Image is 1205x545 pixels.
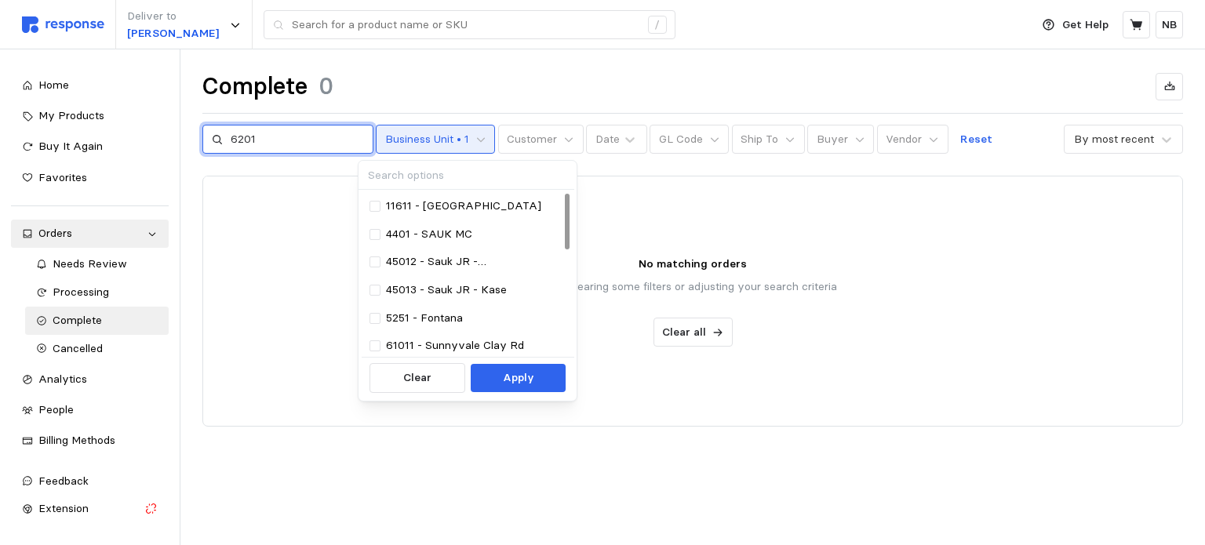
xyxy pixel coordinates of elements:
p: Reset [960,131,992,148]
p: 61011 - Sunnyvale Clay Rd [386,337,524,354]
a: Buy It Again [11,133,169,161]
h1: Complete [202,71,308,102]
p: 45013 - Sauk JR - Kase [386,282,507,299]
button: Extension [11,495,169,523]
p: [PERSON_NAME] [127,25,219,42]
a: Favorites [11,164,169,192]
p: 45012 - Sauk JR - [PERSON_NAME] [386,253,563,271]
a: Analytics [11,365,169,394]
a: Orders [11,220,169,248]
span: Complete [53,313,102,327]
p: Clear all [662,324,706,341]
span: Analytics [38,372,87,386]
button: Vendor [877,125,948,154]
p: Business Unit • 1 [385,131,469,148]
p: 11611 - [GEOGRAPHIC_DATA] [386,198,541,215]
button: Buyer [807,125,874,154]
span: My Products [38,108,104,122]
a: Complete [25,307,169,335]
span: People [38,402,74,416]
span: Processing [53,285,109,299]
a: Processing [25,278,169,307]
input: Search options [359,161,574,190]
button: Clear all [653,318,733,347]
a: Needs Review [25,250,169,278]
button: Reset [951,125,1001,154]
p: GL Code [659,131,703,148]
button: NB [1156,11,1183,38]
p: 4401 - SAUK MC [386,226,472,243]
p: Vendor [886,131,922,148]
p: Clear [403,369,431,387]
span: Cancelled [53,341,103,355]
span: Needs Review [53,256,127,271]
a: People [11,396,169,424]
span: Buy It Again [38,139,103,153]
button: Feedback [11,467,169,496]
input: Search [231,125,364,154]
a: My Products [11,102,169,130]
p: Ship To [741,131,778,148]
div: Date [595,131,620,147]
span: Extension [38,501,89,515]
div: / [648,16,667,35]
button: Ship To [732,125,805,154]
p: Apply [503,369,534,387]
button: GL Code [650,125,729,154]
input: Search for a product name or SKU [292,11,639,39]
span: Favorites [38,170,87,184]
a: Home [11,71,169,100]
button: Apply [471,364,566,392]
img: svg%3e [22,16,104,33]
button: Get Help [1033,10,1118,40]
p: Deliver to [127,8,219,25]
button: Business Unit • 1 [376,125,495,154]
span: Billing Methods [38,433,115,447]
button: Customer [498,125,584,154]
p: Buyer [817,131,848,148]
h1: 0 [319,71,333,102]
a: Cancelled [25,335,169,363]
button: Clear [370,363,465,393]
p: Get Help [1062,16,1109,34]
a: Billing Methods [11,427,169,455]
span: Home [38,78,69,92]
div: By most recent [1074,131,1154,147]
p: NB [1162,16,1177,34]
div: Orders [38,225,141,242]
span: Feedback [38,474,89,488]
p: Customer [507,131,557,148]
p: 5251 - Fontana [386,310,463,327]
